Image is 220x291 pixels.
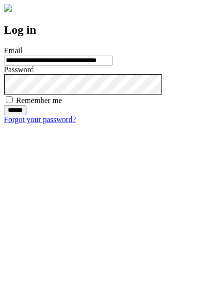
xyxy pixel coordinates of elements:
label: Email [4,46,22,55]
label: Password [4,65,34,74]
a: Forgot your password? [4,115,76,124]
img: logo-4e3dc11c47720685a147b03b5a06dd966a58ff35d612b21f08c02c0306f2b779.png [4,4,12,12]
label: Remember me [16,96,62,104]
h2: Log in [4,23,216,37]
